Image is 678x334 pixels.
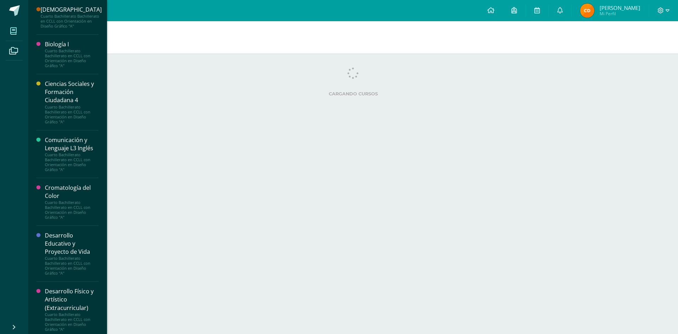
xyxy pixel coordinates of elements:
[41,6,102,14] div: [DEMOGRAPHIC_DATA]
[45,287,99,312] div: Desarrollo Físico y Artístico (Extracurricular)
[45,184,99,220] a: Cromatología del ColorCuarto Bachillerato Bachillerato en CCLL con Orientación en Diseño Gráfico "A"
[45,256,99,276] div: Cuarto Bachillerato Bachillerato en CCLL con Orientación en Diseño Gráfico "A"
[45,232,99,276] a: Desarrollo Educativo y Proyecto de VidaCuarto Bachillerato Bachillerato en CCLL con Orientación e...
[41,6,102,29] a: [DEMOGRAPHIC_DATA]Cuarto Bachillerato Bachillerato en CCLL con Orientación en Diseño Gráfico "A"
[580,4,594,18] img: a678470f8f6611accaf208cc37e056cc.png
[45,152,99,172] div: Cuarto Bachillerato Bachillerato en CCLL con Orientación en Diseño Gráfico "A"
[45,136,99,172] a: Comunicación y Lenguaje L3 InglésCuarto Bachillerato Bachillerato en CCLL con Orientación en Dise...
[42,91,664,96] label: Cargando cursos
[45,136,99,152] div: Comunicación y Lenguaje L3 Inglés
[45,80,99,124] a: Ciencias Sociales y Formación Ciudadana 4Cuarto Bachillerato Bachillerato en CCLL con Orientación...
[45,80,99,104] div: Ciencias Sociales y Formación Ciudadana 4
[45,287,99,332] a: Desarrollo Físico y Artístico (Extracurricular)Cuarto Bachillerato Bachillerato en CCLL con Orien...
[45,232,99,256] div: Desarrollo Educativo y Proyecto de Vida
[45,184,99,200] div: Cromatología del Color
[600,4,640,11] span: [PERSON_NAME]
[45,40,99,48] div: Biología I
[45,40,99,68] a: Biología ICuarto Bachillerato Bachillerato en CCLL con Orientación en Diseño Gráfico "A"
[41,14,102,29] div: Cuarto Bachillerato Bachillerato en CCLL con Orientación en Diseño Gráfico "A"
[45,105,99,124] div: Cuarto Bachillerato Bachillerato en CCLL con Orientación en Diseño Gráfico "A"
[45,200,99,220] div: Cuarto Bachillerato Bachillerato en CCLL con Orientación en Diseño Gráfico "A"
[600,11,640,17] span: Mi Perfil
[45,312,99,332] div: Cuarto Bachillerato Bachillerato en CCLL con Orientación en Diseño Gráfico "A"
[45,48,99,68] div: Cuarto Bachillerato Bachillerato en CCLL con Orientación en Diseño Gráfico "A"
